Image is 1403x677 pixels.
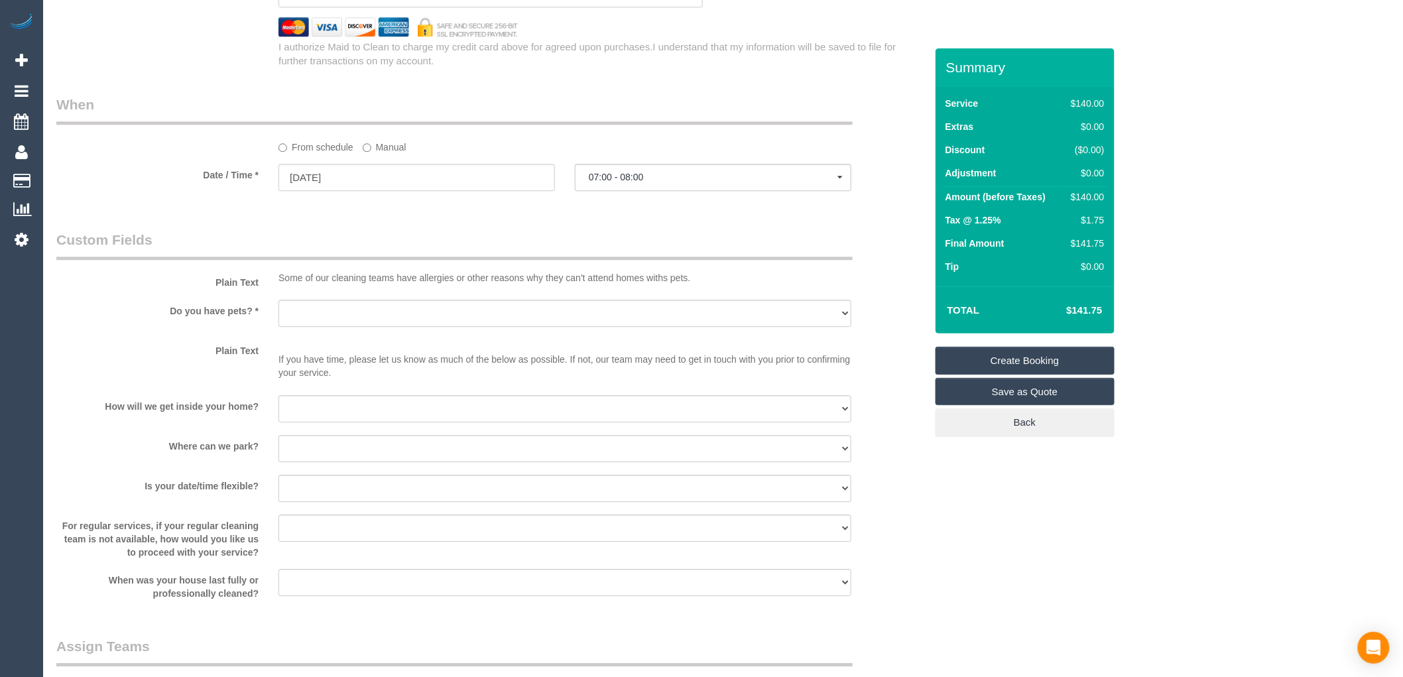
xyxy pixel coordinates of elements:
input: Manual [363,143,371,152]
label: Do you have pets? * [46,300,269,318]
label: Service [945,97,979,110]
div: $140.00 [1066,97,1104,110]
label: Adjustment [945,166,997,180]
label: Manual [363,136,406,154]
button: 07:00 - 08:00 [575,164,851,191]
p: Some of our cleaning teams have allergies or other reasons why they can't attend homes withs pets. [278,271,851,284]
h3: Summary [946,60,1108,75]
legend: Assign Teams [56,637,853,666]
strong: Total [947,304,980,316]
label: Extras [945,120,974,133]
a: Create Booking [936,347,1115,375]
div: $0.00 [1066,120,1104,133]
div: Open Intercom Messenger [1358,632,1390,664]
label: Tip [945,260,959,273]
label: Tax @ 1.25% [945,214,1001,227]
label: How will we get inside your home? [46,395,269,413]
div: $1.75 [1066,214,1104,227]
img: credit cards [269,17,528,36]
div: $0.00 [1066,260,1104,273]
label: Discount [945,143,985,156]
label: Plain Text [46,339,269,357]
p: If you have time, please let us know as much of the below as possible. If not, our team may need ... [278,339,851,379]
h4: $141.75 [1026,305,1102,316]
a: Back [936,408,1115,436]
div: $140.00 [1066,190,1104,204]
label: Plain Text [46,271,269,289]
label: From schedule [278,136,353,154]
label: Where can we park? [46,435,269,453]
label: Amount (before Taxes) [945,190,1046,204]
div: I authorize Maid to Clean to charge my credit card above for agreed upon purchases. [269,40,935,68]
label: Final Amount [945,237,1005,250]
div: $141.75 [1066,237,1104,250]
a: Save as Quote [936,378,1115,406]
label: Date / Time * [46,164,269,182]
label: When was your house last fully or professionally cleaned? [46,569,269,600]
span: 07:00 - 08:00 [589,172,837,182]
legend: When [56,95,853,125]
div: $0.00 [1066,166,1104,180]
input: From schedule [278,143,287,152]
label: For regular services, if your regular cleaning team is not available, how would you like us to pr... [46,515,269,559]
legend: Custom Fields [56,230,853,260]
label: Is your date/time flexible? [46,475,269,493]
img: Automaid Logo [8,13,34,32]
div: ($0.00) [1066,143,1104,156]
input: DD/MM/YYYY [278,164,555,191]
